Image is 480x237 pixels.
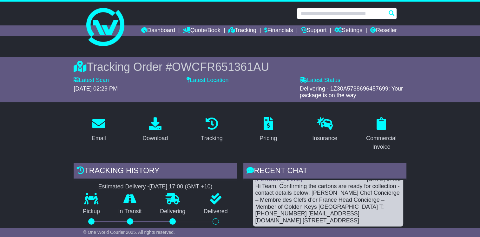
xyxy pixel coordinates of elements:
div: Download [142,134,168,143]
div: Tracking history [74,163,237,180]
span: Delivering - 1Z30A5738696457699: Your package is on the way [300,85,403,99]
div: [DATE] 17:00 (GMT +10) [149,183,212,190]
div: Email [92,134,106,143]
a: Financials [264,25,293,36]
label: Latest Scan [74,77,109,84]
span: [DATE] 02:29 PM [74,85,118,92]
div: Insurance [312,134,337,143]
a: Reseller [370,25,397,36]
div: Estimated Delivery - [74,183,237,190]
p: Delivered [194,208,237,215]
div: Tracking Order # [74,60,406,74]
a: Insurance [308,115,341,145]
div: Pricing [260,134,277,143]
a: Tracking [197,115,227,145]
a: Quote/Book [183,25,220,36]
a: Settings [334,25,362,36]
a: Tracking [228,25,256,36]
span: OWCFR651361AU [172,60,269,73]
div: Tracking [201,134,222,143]
div: Commercial Invoice [360,134,402,151]
label: Latest Status [300,77,340,84]
p: Pickup [74,208,109,215]
a: Dashboard [141,25,175,36]
div: Hi Team, Confirming the cartons are ready for collection - contact details below: [PERSON_NAME] C... [255,183,401,224]
a: Download [138,115,172,145]
a: Commercial Invoice [356,115,406,153]
p: Delivering [151,208,194,215]
label: Latest Location [187,77,228,84]
a: Email [88,115,110,145]
div: RECENT CHAT [243,163,406,180]
a: Support [301,25,326,36]
p: In Transit [109,208,151,215]
span: © One World Courier 2025. All rights reserved. [83,230,175,235]
a: Pricing [255,115,281,145]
